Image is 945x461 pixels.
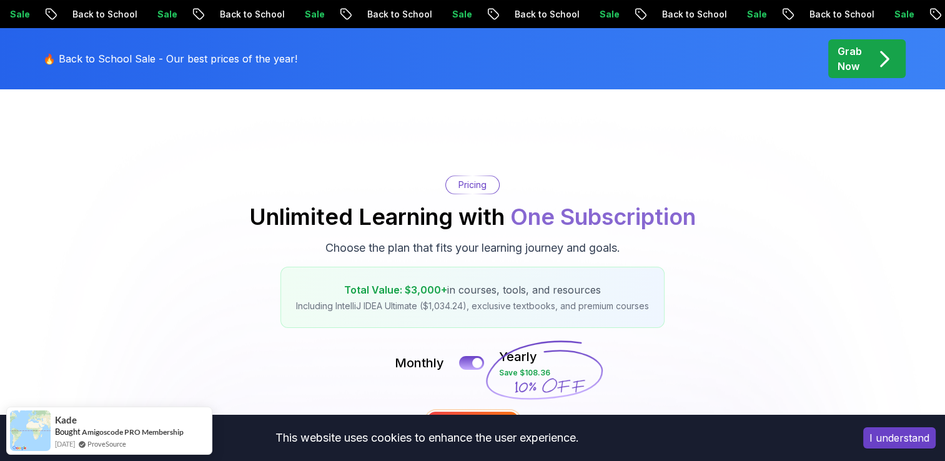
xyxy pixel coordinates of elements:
p: Sale [587,8,627,21]
p: Back to School [797,8,882,21]
p: Back to School [60,8,145,21]
span: Bought [55,427,81,437]
div: This website uses cookies to enhance the user experience. [9,424,844,452]
p: Grab Now [838,44,862,74]
img: provesource social proof notification image [10,410,51,451]
p: Back to School [207,8,292,21]
button: Accept cookies [863,427,936,449]
p: Back to School [502,8,587,21]
p: Sale [292,8,332,21]
p: Sale [882,8,922,21]
a: Amigoscode PRO Membership [82,427,184,437]
p: Back to School [355,8,440,21]
p: Sale [735,8,774,21]
p: Sale [440,8,480,21]
span: Kade [55,415,77,425]
p: Sale [145,8,185,21]
span: [DATE] [55,439,75,449]
p: Back to School [650,8,735,21]
p: 🔥 Back to School Sale - Our best prices of the year! [43,51,297,66]
p: Monthly [395,354,444,372]
a: ProveSource [87,439,126,449]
